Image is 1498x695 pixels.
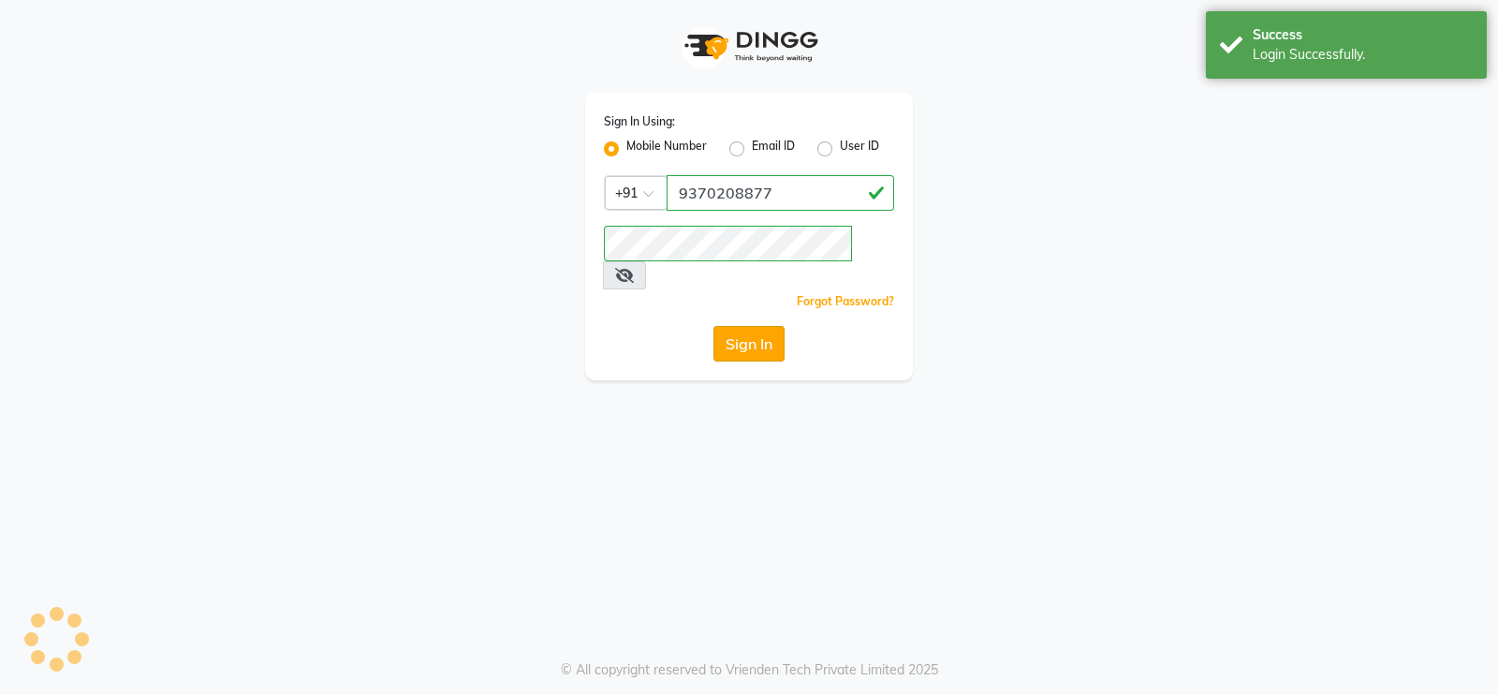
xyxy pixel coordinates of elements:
a: Forgot Password? [797,294,894,308]
label: Sign In Using: [604,113,675,130]
label: User ID [840,138,879,160]
input: Username [604,226,852,261]
div: Login Successfully. [1253,45,1473,65]
div: Success [1253,25,1473,45]
label: Email ID [752,138,795,160]
img: logo1.svg [674,19,824,74]
input: Username [667,175,894,211]
label: Mobile Number [626,138,707,160]
button: Sign In [713,326,785,362]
